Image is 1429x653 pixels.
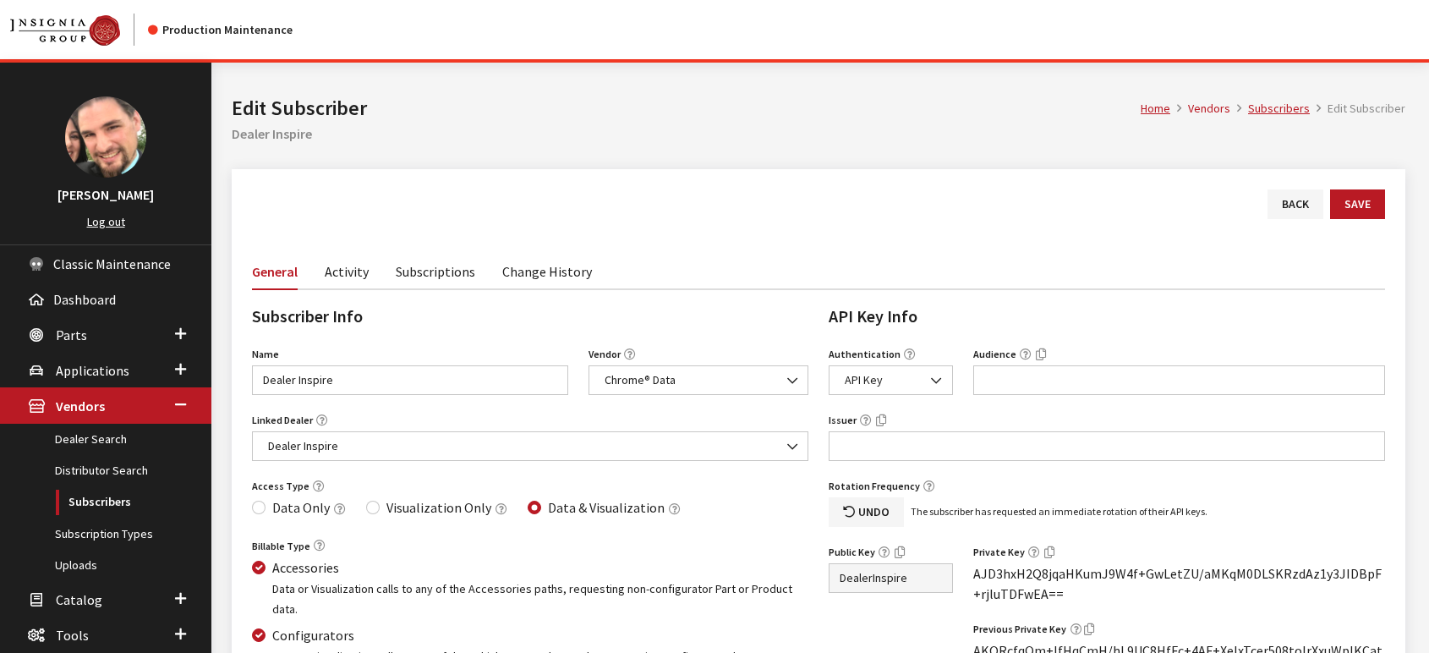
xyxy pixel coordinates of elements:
[232,93,1141,123] h1: Edit Subscriber
[65,96,146,178] img: Jason Ludwig
[53,291,116,308] span: Dashboard
[589,347,621,362] label: Vendor
[973,622,1070,637] label: Previous Private Key
[973,545,1025,560] label: Private Key
[232,123,1405,144] h2: Dealer Inspire
[252,539,310,554] label: Billable Type
[10,14,148,46] a: Insignia Group logo
[87,214,125,229] a: Log out
[1043,543,1055,562] button: Copy the "Private Key" to the clipboard
[10,15,120,46] img: Catalog Maintenance
[829,365,953,395] span: API Key
[56,326,87,343] span: Parts
[56,627,89,644] span: Tools
[589,365,808,395] span: Chrome® Data
[829,545,875,560] label: Public Key
[148,21,293,39] div: Production Maintenance
[252,304,808,329] h2: Subscriber Info
[600,371,797,389] span: Chrome® Data
[252,431,808,461] span: Dealer Inspire
[973,565,1382,602] span: AJD3hxH2Q8jqaHKumJ9W4f+GwLetZU/aMKqM0DLSKRzdAz1y3JIDBpF+rjluTDFwEA==
[1141,101,1170,116] a: Home
[904,505,1207,518] span: The subscriber has requested an immediate rotation of their API keys.
[252,253,298,290] a: General
[56,362,129,379] span: Applications
[263,437,797,455] span: Dealer Inspire
[53,255,171,272] span: Classic Maintenance
[973,347,1016,362] label: Audience
[875,411,887,431] button: Copy the "Issuer" to the clipboard
[829,304,1385,329] h2: API Key Info
[386,497,491,518] label: Visualization Only
[396,253,475,288] a: Subscriptions
[272,497,330,518] label: Data Only
[829,413,857,428] label: Issuer
[548,497,665,518] label: Data & Visualization
[272,581,792,617] small: Data or Visualization calls to any of the Accessories paths, requesting non-configurator Part or ...
[502,253,592,288] a: Change History
[56,591,102,608] span: Catalog
[894,543,906,562] button: Copy the "Public Key" to the clipboard
[272,625,354,645] label: Configurators
[1330,189,1385,219] button: Save
[252,413,313,428] label: Linked Dealer
[56,398,105,415] span: Vendors
[1248,101,1310,116] a: Subscribers
[1310,100,1405,118] li: Edit Subscriber
[829,479,920,494] label: Rotation Frequency
[1083,620,1095,639] button: Copy the "Previous Private Key" to the clipboard
[1170,100,1230,118] li: Vendors
[840,371,942,389] span: API Key
[17,184,194,205] h3: [PERSON_NAME]
[1035,345,1047,365] button: Copy the "Audience" to the clipboard
[1267,189,1323,219] a: Back
[252,347,279,362] label: Name
[252,479,309,494] label: Access Type
[325,253,369,288] a: Activity
[829,497,904,527] button: Undo
[829,347,901,362] label: Authentication
[272,557,339,578] label: Accessories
